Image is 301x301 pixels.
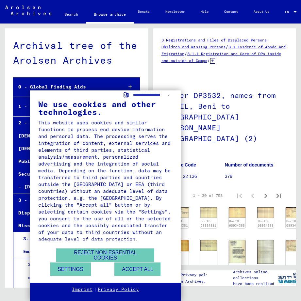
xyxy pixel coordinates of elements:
[56,248,154,262] button: Reject non-essential cookies
[38,100,173,116] div: We use cookies and other technologies.
[50,262,91,276] button: Settings
[72,286,92,293] a: Imprint
[38,119,173,243] div: This website uses cookies and similar functions to process end device information and personal da...
[114,262,160,276] button: Accept all
[98,286,139,293] a: Privacy Policy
